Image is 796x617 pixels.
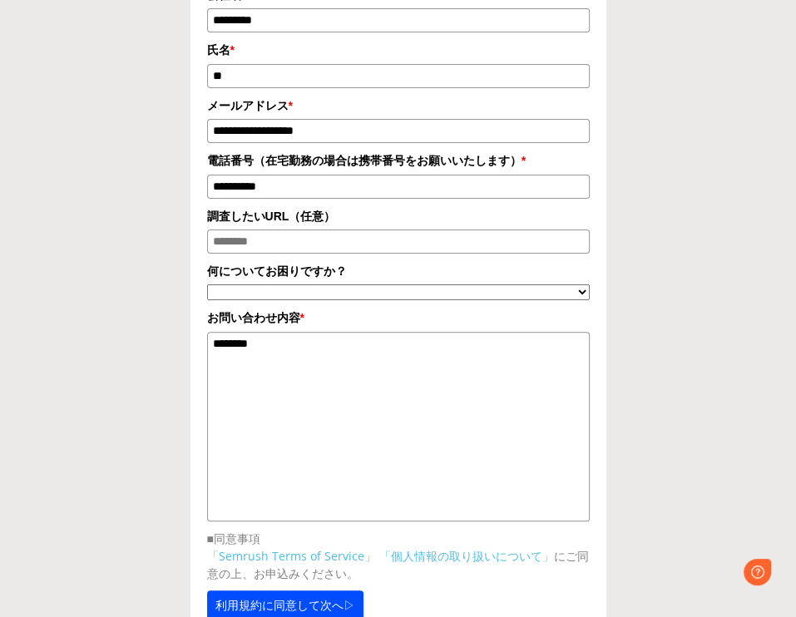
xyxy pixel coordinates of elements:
p: にご同意の上、お申込みください。 [207,547,590,582]
label: 氏名 [207,41,590,59]
label: お問い合わせ内容 [207,308,590,327]
label: メールアドレス [207,96,590,115]
a: 「Semrush Terms of Service」 [207,548,376,564]
p: ■同意事項 [207,530,590,547]
label: 電話番号（在宅勤務の場合は携帯番号をお願いいたします） [207,151,590,170]
label: 調査したいURL（任意） [207,207,590,225]
iframe: Help widget launcher [648,552,778,599]
a: 「個人情報の取り扱いについて」 [379,548,554,564]
label: 何についてお困りですか？ [207,262,590,280]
